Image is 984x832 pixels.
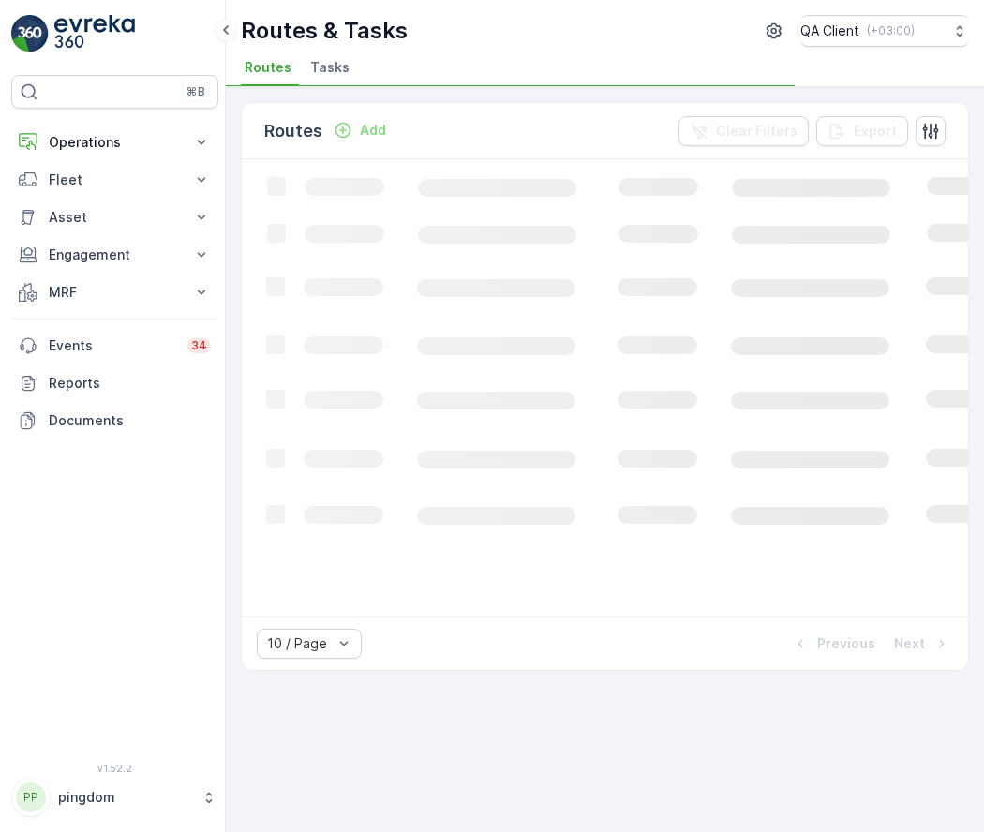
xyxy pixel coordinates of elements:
[16,782,46,812] div: PP
[49,411,211,430] p: Documents
[326,119,394,141] button: Add
[816,116,908,146] button: Export
[854,122,897,141] p: Export
[58,788,192,807] p: pingdom
[817,634,875,653] p: Previous
[54,15,135,52] img: logo_light-DOdMpM7g.png
[49,208,181,227] p: Asset
[11,778,218,817] button: PPpingdom
[800,22,859,40] p: QA Client
[186,84,205,99] p: ⌘B
[789,632,877,655] button: Previous
[892,632,953,655] button: Next
[191,338,207,353] p: 34
[11,15,49,52] img: logo
[11,124,218,161] button: Operations
[49,283,181,302] p: MRF
[11,763,218,774] span: v 1.52.2
[11,327,218,364] a: Events34
[11,274,218,311] button: MRF
[310,58,350,77] span: Tasks
[241,16,408,46] p: Routes & Tasks
[11,236,218,274] button: Engagement
[49,336,176,355] p: Events
[11,402,218,439] a: Documents
[11,161,218,199] button: Fleet
[11,364,218,402] a: Reports
[894,634,925,653] p: Next
[867,23,915,38] p: ( +03:00 )
[49,374,211,393] p: Reports
[11,199,218,236] button: Asset
[716,122,798,141] p: Clear Filters
[245,58,291,77] span: Routes
[800,15,969,47] button: QA Client(+03:00)
[49,133,181,152] p: Operations
[264,118,322,144] p: Routes
[678,116,809,146] button: Clear Filters
[360,121,386,140] p: Add
[49,245,181,264] p: Engagement
[49,171,181,189] p: Fleet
